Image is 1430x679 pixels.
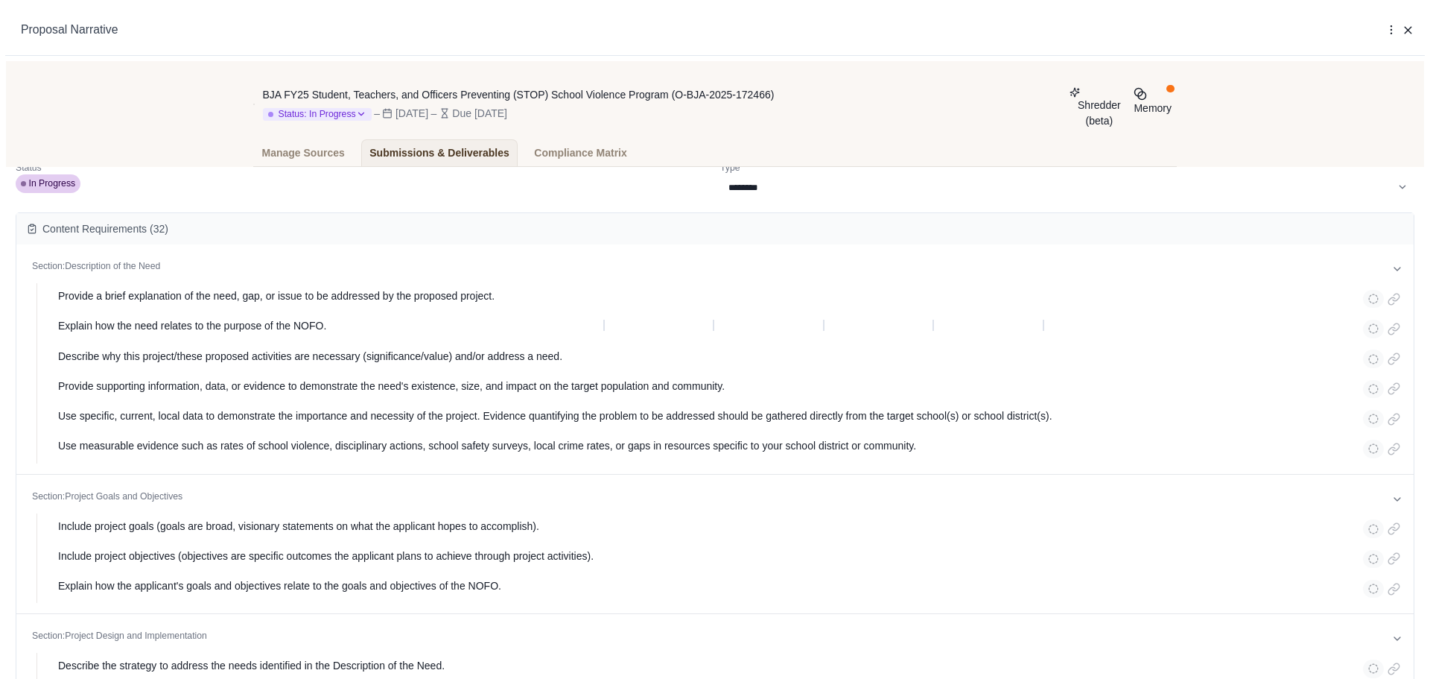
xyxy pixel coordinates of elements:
div: [DATE] [395,106,428,121]
p: Status [16,162,710,175]
p: Provide supporting information, data, or evidence to demonstrate the need's existence, size, and ... [58,379,725,398]
div: Due [DATE] [452,106,507,121]
div: BJA FY25 Student, Teachers, and Officers Preventing (STOP) School Violence Program (O-BJA-2025-17... [263,87,775,103]
div: Proposal Narrative [21,21,1370,40]
p: Use specific, current, local data to demonstrate the importance and necessity of the project. Evi... [58,408,1052,428]
div: – [374,106,380,121]
p: Explain how the applicant's goals and objectives relate to the goals and objectives of the NOFO. [58,578,501,598]
div: Compliance Matrix [534,140,626,166]
div: – [431,106,437,121]
p: Describe why this project/these proposed activities are necessary (significance/value) and/or add... [58,349,562,368]
p: Type [720,162,1414,175]
p: Use measurable evidence such as rates of school violence, disciplinary actions, school safety sur... [58,438,916,458]
p: Provide a brief explanation of the need, gap, or issue to be addressed by the proposed project. [58,288,495,308]
p: Explain how the need relates to the purpose of the NOFO. [58,318,326,338]
p: Describe the strategy to address the needs identified in the Description of the Need. [58,658,445,678]
p: Include project objectives (objectives are specific outcomes the applicant plans to achieve throu... [58,549,594,568]
p: Section: Description of the Need [32,260,1383,278]
p: Include project goals (goals are broad, visionary statements on what the applicant hopes to accom... [58,519,539,538]
div: Manage Sources [262,140,345,166]
button: Memory [1134,87,1172,116]
span: In Progress [29,177,76,191]
div: Submissions & Deliverables [369,140,509,166]
p: Section: Project Design and Implementation [32,630,1383,648]
div: Status: In Progress [268,108,356,121]
span: Content Requirements ( 32 ) [42,221,168,237]
button: Shredder (beta) [1070,87,1128,129]
p: Section: Project Goals and Objectives [32,490,1383,508]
